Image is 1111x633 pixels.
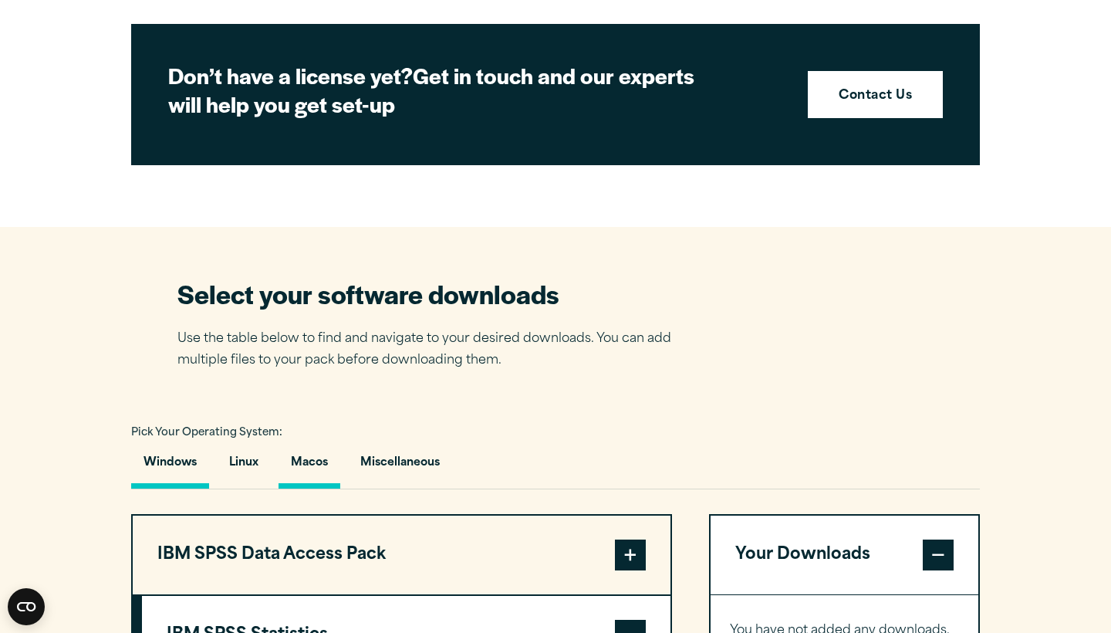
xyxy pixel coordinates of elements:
button: Linux [217,445,271,489]
button: Open CMP widget [8,588,45,625]
button: IBM SPSS Data Access Pack [133,516,670,594]
button: Windows [131,445,209,489]
a: Contact Us [808,71,943,119]
h2: Get in touch and our experts will help you get set-up [168,61,708,119]
button: Miscellaneous [348,445,452,489]
button: Macos [279,445,340,489]
h2: Select your software downloads [177,276,694,311]
button: Your Downloads [711,516,978,594]
p: Use the table below to find and navigate to your desired downloads. You can add multiple files to... [177,328,694,373]
strong: Contact Us [839,86,912,107]
span: Pick Your Operating System: [131,428,282,438]
strong: Don’t have a license yet? [168,59,413,90]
